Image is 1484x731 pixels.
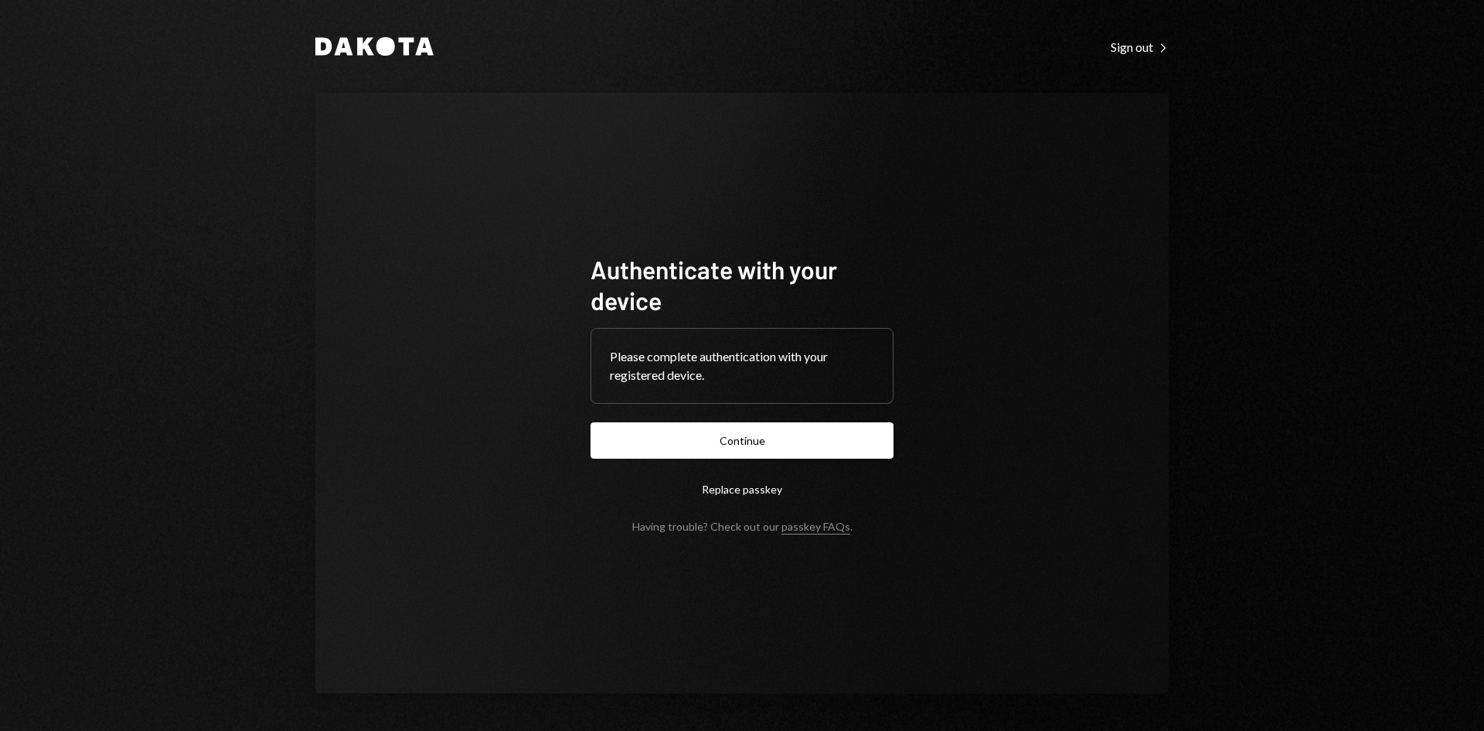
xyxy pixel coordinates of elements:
[591,422,893,459] button: Continue
[1111,39,1169,55] div: Sign out
[591,254,893,316] h1: Authenticate with your device
[632,520,853,533] div: Having trouble? Check out our .
[610,347,874,384] div: Please complete authentication with your registered device.
[591,471,893,507] button: Replace passkey
[1111,38,1169,55] a: Sign out
[781,520,850,535] a: passkey FAQs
